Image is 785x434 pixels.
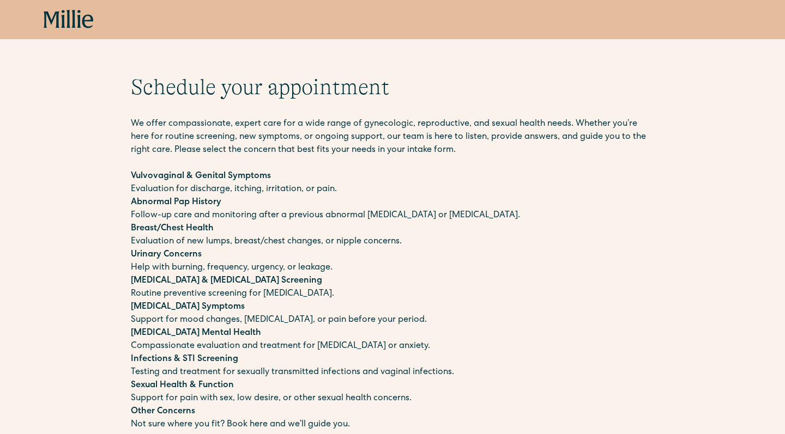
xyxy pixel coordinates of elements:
[131,303,245,311] strong: [MEDICAL_DATA] Symptoms
[131,355,238,364] strong: Infections & STI Screening
[131,222,654,248] p: Evaluation of new lumps, breast/chest changes, or nipple concerns.
[131,224,214,233] strong: Breast/Chest Health
[131,248,654,274] p: Help with burning, frequency, urgency, or leakage.
[131,198,221,207] strong: Abnormal Pap History
[131,196,654,222] p: Follow-up care and monitoring after a previous abnormal [MEDICAL_DATA] or [MEDICAL_DATA].
[131,405,654,431] p: Not sure where you fit? Book here and we’ll guide you.
[131,170,654,196] p: Evaluation for discharge, itching, irritation, or pain.
[131,274,654,301] p: Routine preventive screening for [MEDICAL_DATA].
[131,277,322,285] strong: [MEDICAL_DATA] & [MEDICAL_DATA] Screening
[131,407,195,416] strong: Other Concerns
[131,118,654,157] p: We offer compassionate, expert care for a wide range of gynecologic, reproductive, and sexual hea...
[131,157,654,170] p: ‍
[131,250,202,259] strong: Urinary Concerns
[131,329,261,338] strong: [MEDICAL_DATA] Mental Health
[131,381,234,390] strong: Sexual Health & Function
[131,74,654,100] h1: Schedule your appointment
[131,379,654,405] p: Support for pain with sex, low desire, or other sexual health concerns.
[131,172,271,181] strong: Vulvovaginal & Genital Symptoms
[131,327,654,353] p: Compassionate evaluation and treatment for [MEDICAL_DATA] or anxiety.
[131,301,654,327] p: Support for mood changes, [MEDICAL_DATA], or pain before your period.
[131,353,654,379] p: Testing and treatment for sexually transmitted infections and vaginal infections.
